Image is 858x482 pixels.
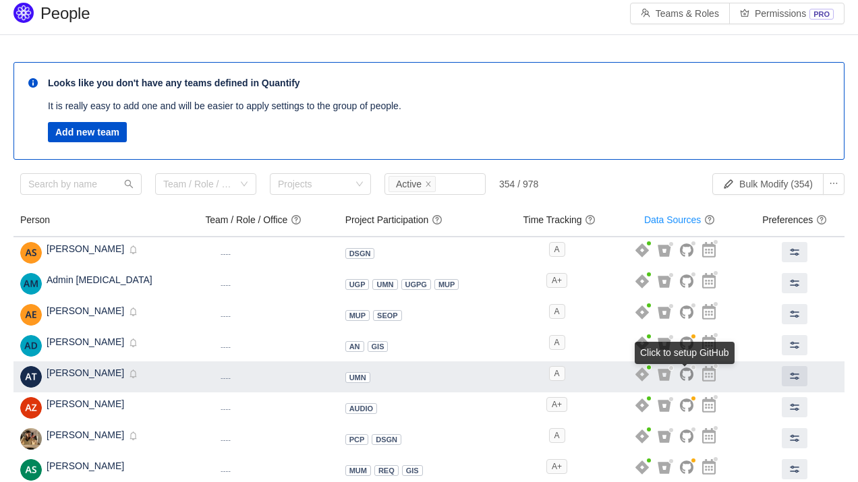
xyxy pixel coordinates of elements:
[546,459,567,474] span: A+
[349,311,366,320] span: MUP
[349,249,371,258] span: DSGN
[499,179,538,189] div: 354 / 978
[221,404,231,413] small: ----
[221,249,231,258] small: ----
[635,342,735,364] div: Click to setup GitHub
[129,245,138,254] i: icon: bell
[630,3,730,24] button: icon: teamTeams & Roles
[549,366,565,381] span: A
[278,177,351,191] div: Projects
[47,429,124,440] span: [PERSON_NAME]
[47,336,124,347] span: [PERSON_NAME]
[20,273,42,295] img: AM-4.png
[221,280,231,289] small: ----
[124,179,134,189] i: icon: search
[762,214,827,225] span: Preferences
[47,398,124,409] span: [PERSON_NAME]
[355,180,364,189] i: icon: down
[349,280,366,289] span: UGP
[291,214,302,225] span: question
[221,342,231,351] small: ----
[47,274,152,285] span: Admin [MEDICAL_DATA]
[48,99,830,113] p: It is really easy to add one and will be easier to apply settings to the group of people.
[20,397,42,419] img: AZ-1.png
[20,242,42,264] img: d863d50eb911ca1830431f89c446f2ad
[378,466,395,475] span: REQ
[372,342,384,351] span: GIS
[129,338,138,347] i: icon: bell
[20,173,142,195] input: Search by name
[823,173,845,195] button: icon: ellipsis
[349,466,367,475] span: MUM
[13,3,34,23] img: Quantify
[48,78,300,88] strong: Looks like you don't have any teams defined in Quantify
[349,404,373,413] span: AUDIO
[425,181,432,189] i: icon: close
[47,367,124,378] span: [PERSON_NAME]
[549,428,565,443] span: A
[546,397,567,412] span: A+
[377,311,398,320] span: SEOP
[549,304,565,319] span: A
[432,214,442,225] span: question
[345,214,443,225] span: Project Participation
[816,214,827,225] span: question
[389,176,436,192] li: Active
[47,243,124,254] span: [PERSON_NAME]
[20,304,42,326] img: AE-6.png
[129,307,138,316] i: icon: bell
[376,435,397,444] span: DSGN
[20,213,192,227] h4: Person
[376,280,393,289] span: UMN
[549,335,565,350] span: A
[20,335,42,357] img: AD-4.png
[47,460,124,471] span: [PERSON_NAME]
[20,366,42,388] img: AT-0.png
[405,280,427,289] span: UGPG
[644,214,701,225] a: Data Sources
[20,428,42,450] img: 32
[221,311,231,320] small: ----
[729,3,845,24] button: icon: crownPermissionsPRO
[205,213,331,227] h4: Team / Role / Office
[406,466,419,475] span: GIS
[349,342,360,351] span: AN
[546,273,567,288] span: A+
[129,369,138,378] i: icon: bell
[549,242,565,257] span: A
[129,431,138,440] i: icon: bell
[47,305,124,316] span: [PERSON_NAME]
[221,466,231,475] small: ----
[20,459,42,481] img: 90a571a9b6a73dfb78d53e42e76ef67f
[221,373,231,382] small: ----
[221,435,231,444] small: ----
[48,122,127,142] button: Add new team
[511,213,608,227] h4: Time Tracking
[349,435,365,444] span: PCP
[396,177,422,191] div: Active
[163,177,233,191] div: Team / Role / Office
[349,373,366,382] span: UMN
[240,180,248,189] i: icon: down
[704,214,715,225] span: question
[438,280,455,289] span: MUP
[40,3,194,24] h1: People
[712,173,824,195] button: Bulk Modify (354)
